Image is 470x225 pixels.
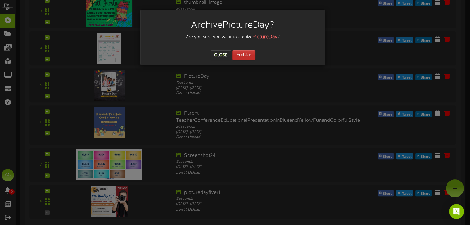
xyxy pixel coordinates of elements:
h2: Archive PictureDay ? [150,20,316,31]
div: Are you sure you want to archive ? [145,34,320,41]
button: Archive [232,50,255,60]
div: Open Intercom Messenger [449,204,464,219]
button: Close [210,50,231,60]
strong: PictureDay [252,34,277,40]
